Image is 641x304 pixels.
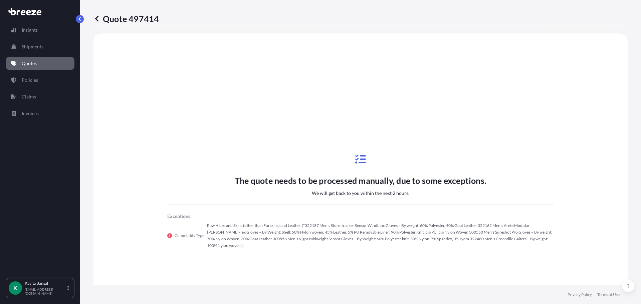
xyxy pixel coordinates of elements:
p: Policies [22,77,38,83]
p: Insights [22,27,38,33]
a: Policies [6,73,74,87]
a: Privacy Policy [568,292,592,297]
p: Quotes [22,60,37,67]
p: Invoices [22,110,39,117]
p: Shipments [22,43,43,50]
a: Terms of Use [597,292,620,297]
a: Quotes [6,57,74,70]
p: Commodity Type [175,232,204,239]
span: K [13,285,17,291]
p: Raw Hides and Skins (other than Furskins) and Leather ("322187 Men's Stormtracker Sensor Windbloc... [207,222,554,249]
a: Invoices [6,107,74,120]
p: Kavita Bansal [25,281,66,286]
p: [EMAIL_ADDRESS][DOMAIN_NAME] [25,287,66,295]
a: Shipments [6,40,74,53]
p: The quote needs to be processed manually, due to some exceptions. [235,175,486,186]
a: Claims [6,90,74,103]
p: We will get back to you within the next 2 hours. [312,190,409,197]
p: Claims [22,93,36,100]
p: Quote 497414 [93,13,159,24]
a: Insights [6,23,74,37]
p: Exceptions: [167,213,554,220]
